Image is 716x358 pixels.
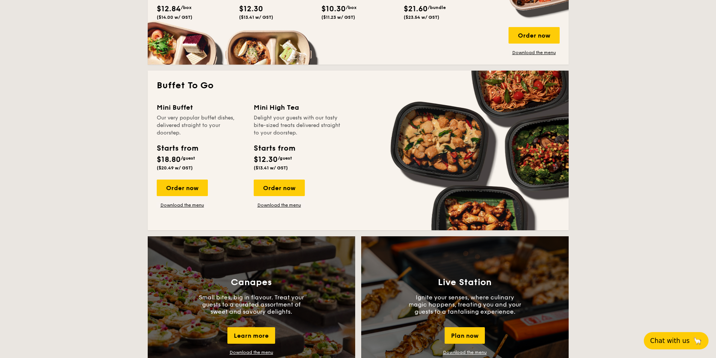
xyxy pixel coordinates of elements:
[404,15,439,20] span: ($23.54 w/ GST)
[321,15,355,20] span: ($11.23 w/ GST)
[650,337,690,344] span: Chat with us
[438,277,492,288] h3: Live Station
[509,50,560,56] a: Download the menu
[321,5,346,14] span: $10.30
[230,350,273,355] a: Download the menu
[346,5,357,10] span: /box
[157,102,245,113] div: Mini Buffet
[157,155,181,164] span: $18.80
[195,294,308,315] p: Small bites, big in flavour. Treat your guests to a curated assortment of sweet and savoury delig...
[239,5,263,14] span: $12.30
[181,156,195,161] span: /guest
[254,114,342,137] div: Delight your guests with our tasty bite-sized treats delivered straight to your doorstep.
[409,294,521,315] p: Ignite your senses, where culinary magic happens, treating you and your guests to a tantalising e...
[227,327,275,344] div: Learn more
[644,332,708,349] button: Chat with us🦙
[239,15,273,20] span: ($13.41 w/ GST)
[254,165,288,171] span: ($13.41 w/ GST)
[428,5,446,10] span: /bundle
[445,327,485,344] div: Plan now
[254,202,305,208] a: Download the menu
[254,155,278,164] span: $12.30
[404,5,428,14] span: $21.60
[181,5,192,10] span: /box
[509,27,560,44] div: Order now
[254,102,342,113] div: Mini High Tea
[278,156,292,161] span: /guest
[157,165,193,171] span: ($20.49 w/ GST)
[693,336,702,345] span: 🦙
[157,5,181,14] span: $12.84
[443,350,487,355] a: Download the menu
[157,180,208,196] div: Order now
[157,114,245,137] div: Our very popular buffet dishes, delivered straight to your doorstep.
[157,80,560,92] h2: Buffet To Go
[157,143,198,154] div: Starts from
[231,277,272,288] h3: Canapes
[157,202,208,208] a: Download the menu
[254,143,295,154] div: Starts from
[254,180,305,196] div: Order now
[157,15,192,20] span: ($14.00 w/ GST)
